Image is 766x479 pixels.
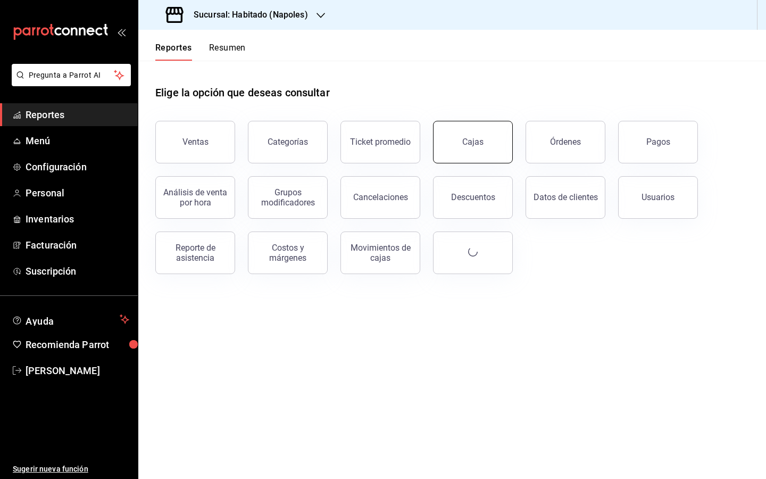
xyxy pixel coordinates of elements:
[162,243,228,263] div: Reporte de asistencia
[248,176,328,219] button: Grupos modificadores
[155,232,235,274] button: Reporte de asistencia
[155,43,246,61] div: navigation tabs
[185,9,308,21] h3: Sucursal: Habitado (Napoles)
[26,264,129,278] span: Suscripción
[155,85,330,101] h1: Elige la opción que deseas consultar
[255,187,321,208] div: Grupos modificadores
[26,212,129,226] span: Inventarios
[350,137,411,147] div: Ticket promedio
[26,160,129,174] span: Configuración
[646,137,670,147] div: Pagos
[7,77,131,88] a: Pregunta a Parrot AI
[347,243,413,263] div: Movimientos de cajas
[340,121,420,163] button: Ticket promedio
[642,192,675,202] div: Usuarios
[29,70,114,81] span: Pregunta a Parrot AI
[182,137,209,147] div: Ventas
[26,337,129,352] span: Recomienda Parrot
[248,121,328,163] button: Categorías
[26,108,129,122] span: Reportes
[162,187,228,208] div: Análisis de venta por hora
[255,243,321,263] div: Costos y márgenes
[340,232,420,274] button: Movimientos de cajas
[13,464,129,475] span: Sugerir nueva función
[550,137,581,147] div: Órdenes
[12,64,131,86] button: Pregunta a Parrot AI
[526,176,605,219] button: Datos de clientes
[462,137,484,147] div: Cajas
[209,43,246,61] button: Resumen
[340,176,420,219] button: Cancelaciones
[26,313,115,326] span: Ayuda
[26,238,129,252] span: Facturación
[26,364,129,378] span: [PERSON_NAME]
[26,186,129,200] span: Personal
[433,121,513,163] button: Cajas
[534,192,598,202] div: Datos de clientes
[618,176,698,219] button: Usuarios
[451,192,495,202] div: Descuentos
[155,176,235,219] button: Análisis de venta por hora
[433,176,513,219] button: Descuentos
[268,137,308,147] div: Categorías
[526,121,605,163] button: Órdenes
[26,134,129,148] span: Menú
[117,28,126,36] button: open_drawer_menu
[618,121,698,163] button: Pagos
[155,43,192,61] button: Reportes
[353,192,408,202] div: Cancelaciones
[248,232,328,274] button: Costos y márgenes
[155,121,235,163] button: Ventas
